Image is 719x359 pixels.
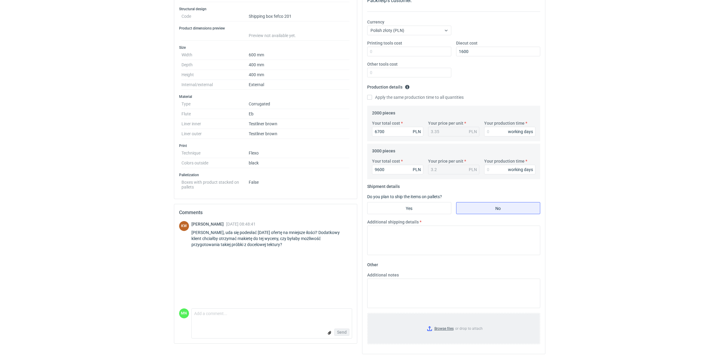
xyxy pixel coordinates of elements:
input: 0 [484,127,535,136]
div: PLN [413,129,421,135]
label: Diecut cost [456,40,478,46]
label: Your total cost [372,158,400,164]
label: No [456,202,540,214]
span: Polish złoty (PLN) [371,28,404,33]
div: working days [508,129,533,135]
label: Your production time [484,158,525,164]
div: Małgorzata Nowotna [179,308,189,318]
label: Your price per unit [428,120,463,126]
div: Klaudia Wiśniewska [179,221,189,231]
dd: 600 mm [249,50,350,60]
span: Preview not available yet. [249,33,296,38]
label: Apply the same production time to all quantities [367,94,464,100]
span: Send [337,330,347,334]
label: Yes [367,202,451,214]
dd: 400 mm [249,60,350,70]
dt: Type [181,99,249,109]
dt: Colors outside [181,158,249,168]
input: 0 [484,165,535,174]
label: Other tools cost [367,61,398,67]
h3: Structural design [179,7,352,11]
figcaption: MN [179,308,189,318]
div: PLN [469,129,477,135]
dd: False [249,177,350,189]
label: Your total cost [372,120,400,126]
input: 0 [367,68,451,77]
h3: Print [179,143,352,148]
input: 0 [456,47,540,56]
dd: Corrugated [249,99,350,109]
dt: Width [181,50,249,60]
legend: 3000 pieces [372,146,395,153]
legend: 2000 pieces [372,108,395,115]
span: [PERSON_NAME] [191,222,226,226]
div: [PERSON_NAME], uda się podesłać [DATE] ofertę na mniejsze ilości? Dodatkowy klient chciałby otrzy... [191,229,352,248]
dt: Technique [181,148,249,158]
div: PLN [469,167,477,173]
dd: External [249,80,350,90]
h2: Comments [179,209,352,216]
div: PLN [413,167,421,173]
label: Do you plan to ship the items on pallets? [367,194,442,199]
h3: Size [179,45,352,50]
label: Your price per unit [428,158,463,164]
input: 0 [367,47,451,56]
label: Your production time [484,120,525,126]
span: [DATE] 08:48:41 [226,222,256,226]
label: Currency [367,19,384,25]
dt: Liner outer [181,129,249,139]
dd: Testliner brown [249,119,350,129]
dd: black [249,158,350,168]
dd: Testliner brown [249,129,350,139]
dt: Flute [181,109,249,119]
button: Send [334,329,349,336]
dt: Liner inner [181,119,249,129]
dd: 400 mm [249,70,350,80]
legend: Production details [367,82,410,89]
dt: Boxes with product stacked on pallets [181,177,249,189]
dt: Internal/external [181,80,249,90]
h3: Product dimensions preview [179,26,352,31]
label: Additional notes [367,272,399,278]
dt: Depth [181,60,249,70]
input: 0 [372,165,423,174]
label: Additional shipping details [367,219,419,225]
dd: Shipping box fefco 201 [249,11,350,21]
dt: Code [181,11,249,21]
h3: Material [179,94,352,99]
dd: Flexo [249,148,350,158]
label: Printing tools cost [367,40,402,46]
figcaption: KW [179,221,189,231]
h3: Palletization [179,173,352,177]
legend: Shipment details [367,182,400,189]
dd: Eb [249,109,350,119]
dt: Height [181,70,249,80]
input: 0 [372,127,423,136]
label: or drop to attach [367,313,540,344]
legend: Other [367,260,378,267]
div: working days [508,167,533,173]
